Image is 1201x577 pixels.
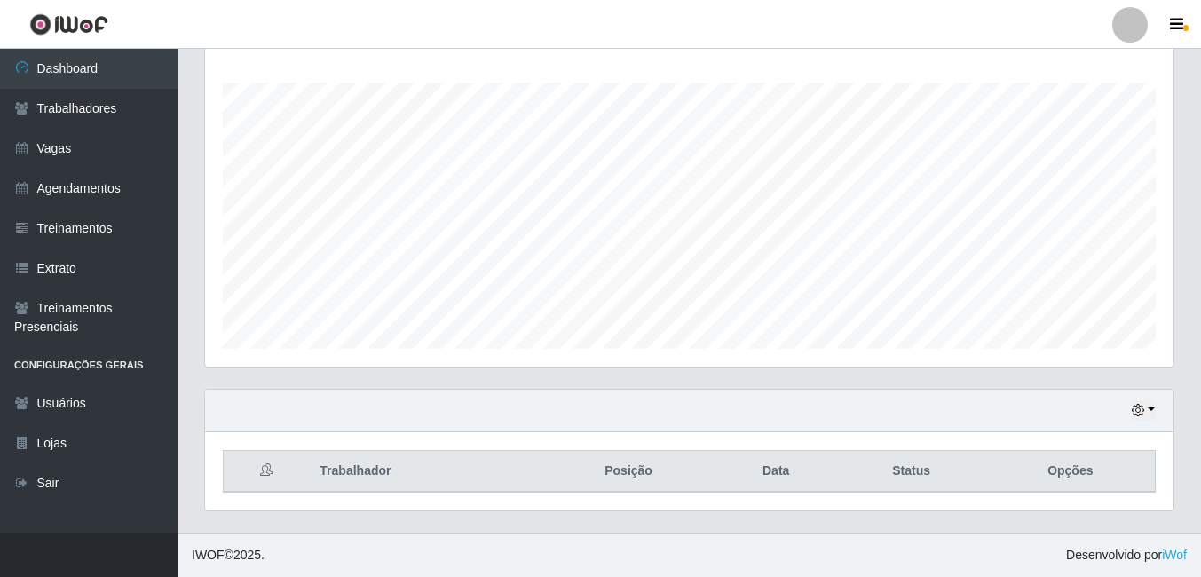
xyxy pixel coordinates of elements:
img: CoreUI Logo [29,13,108,36]
th: Data [715,451,837,493]
span: IWOF [192,548,225,562]
span: Desenvolvido por [1066,546,1187,565]
th: Opções [986,451,1156,493]
span: © 2025 . [192,546,265,565]
th: Posição [541,451,715,493]
th: Status [837,451,986,493]
a: iWof [1162,548,1187,562]
th: Trabalhador [309,451,541,493]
